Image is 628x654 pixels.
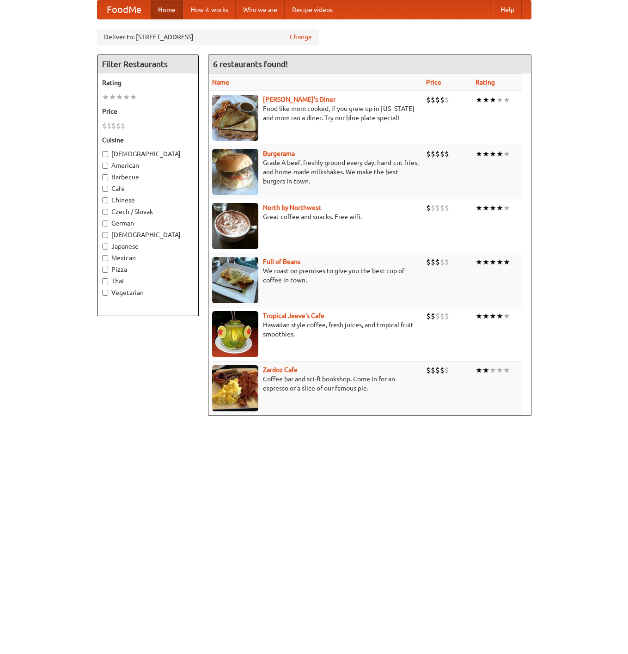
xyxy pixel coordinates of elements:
[102,207,194,216] label: Czech / Slovak
[98,0,151,19] a: FoodMe
[503,149,510,159] li: ★
[426,149,431,159] li: $
[102,242,194,251] label: Japanese
[482,311,489,321] li: ★
[496,149,503,159] li: ★
[102,163,108,169] input: American
[440,149,445,159] li: $
[431,311,435,321] li: $
[102,151,108,157] input: [DEMOGRAPHIC_DATA]
[151,0,183,19] a: Home
[102,174,108,180] input: Barbecue
[130,92,137,102] li: ★
[503,365,510,375] li: ★
[503,311,510,321] li: ★
[489,311,496,321] li: ★
[440,311,445,321] li: $
[489,365,496,375] li: ★
[445,311,449,321] li: $
[263,366,298,373] a: Zardoz Cafe
[440,365,445,375] li: $
[440,257,445,267] li: $
[263,204,321,211] b: North by Northwest
[212,79,229,86] a: Name
[102,265,194,274] label: Pizza
[489,257,496,267] li: ★
[102,149,194,159] label: [DEMOGRAPHIC_DATA]
[183,0,236,19] a: How it works
[111,121,116,131] li: $
[482,149,489,159] li: ★
[435,203,440,213] li: $
[212,311,258,357] img: jeeves.jpg
[493,0,522,19] a: Help
[102,220,108,226] input: German
[503,203,510,213] li: ★
[212,203,258,249] img: north.jpg
[482,257,489,267] li: ★
[121,121,125,131] li: $
[290,32,312,42] a: Change
[482,203,489,213] li: ★
[263,150,295,157] a: Burgerama
[431,365,435,375] li: $
[496,203,503,213] li: ★
[431,203,435,213] li: $
[102,196,194,205] label: Chinese
[285,0,340,19] a: Recipe videos
[435,311,440,321] li: $
[212,158,419,186] p: Grade A beef, freshly ground every day, hand-cut fries, and home-made milkshakes. We make the bes...
[102,184,194,193] label: Cafe
[489,95,496,105] li: ★
[212,266,419,285] p: We roast on premises to give you the best cup of coffee in town.
[102,232,108,238] input: [DEMOGRAPHIC_DATA]
[431,95,435,105] li: $
[476,257,482,267] li: ★
[476,95,482,105] li: ★
[102,219,194,228] label: German
[102,121,107,131] li: $
[102,92,109,102] li: ★
[212,149,258,195] img: burgerama.jpg
[431,149,435,159] li: $
[213,60,288,68] ng-pluralize: 6 restaurants found!
[435,149,440,159] li: $
[102,290,108,296] input: Vegetarian
[263,96,335,103] b: [PERSON_NAME]'s Diner
[431,257,435,267] li: $
[489,149,496,159] li: ★
[426,311,431,321] li: $
[212,374,419,393] p: Coffee bar and sci-fi bookshop. Come in for an espresso or a slice of our famous pie.
[102,209,108,215] input: Czech / Slovak
[435,365,440,375] li: $
[440,95,445,105] li: $
[263,312,324,319] a: Tropical Jeeve's Cafe
[212,365,258,411] img: zardoz.jpg
[263,258,300,265] a: Full of Beans
[102,161,194,170] label: American
[116,92,123,102] li: ★
[102,267,108,273] input: Pizza
[102,278,108,284] input: Thai
[426,257,431,267] li: $
[102,244,108,250] input: Japanese
[503,95,510,105] li: ★
[102,107,194,116] h5: Price
[102,253,194,263] label: Mexican
[102,172,194,182] label: Barbecue
[107,121,111,131] li: $
[212,320,419,339] p: Hawaiian style coffee, fresh juices, and tropical fruit smoothies.
[496,257,503,267] li: ★
[212,95,258,141] img: sallys.jpg
[482,365,489,375] li: ★
[482,95,489,105] li: ★
[102,230,194,239] label: [DEMOGRAPHIC_DATA]
[496,95,503,105] li: ★
[426,79,441,86] a: Price
[445,257,449,267] li: $
[102,186,108,192] input: Cafe
[503,257,510,267] li: ★
[212,104,419,122] p: Food like mom cooked, if you grew up in [US_STATE] and mom ran a diner. Try our blue plate special!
